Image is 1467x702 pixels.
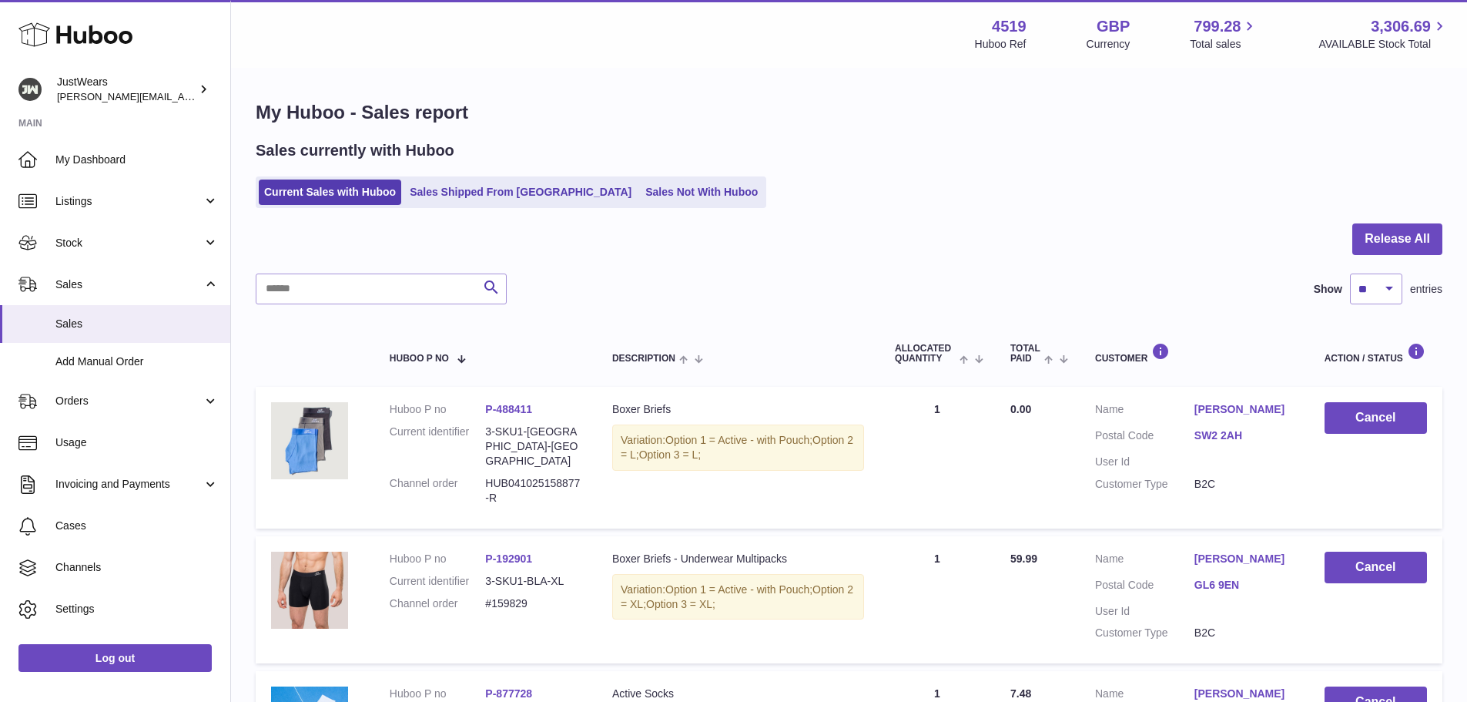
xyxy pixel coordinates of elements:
dt: Customer Type [1095,626,1194,640]
span: Listings [55,194,203,209]
a: P-488411 [485,403,532,415]
div: Variation: [612,574,864,620]
span: Settings [55,602,219,616]
dt: Customer Type [1095,477,1194,492]
dd: 3-SKU1-BLA-XL [485,574,581,589]
a: Sales Shipped From [GEOGRAPHIC_DATA] [404,180,637,205]
span: Option 1 = Active - with Pouch; [665,583,812,596]
dt: User Id [1095,604,1194,619]
span: Channels [55,560,219,575]
span: Option 3 = XL; [646,598,715,610]
span: Option 1 = Active - with Pouch; [665,434,812,446]
div: Boxer Briefs [612,402,864,417]
td: 1 [879,387,995,528]
span: 59.99 [1010,553,1037,565]
h1: My Huboo - Sales report [256,100,1442,125]
dd: B2C [1194,626,1294,640]
dt: Current identifier [390,425,486,469]
span: 3,306.69 [1371,16,1431,37]
a: Sales Not With Huboo [640,180,763,205]
div: Huboo Ref [975,37,1027,52]
h2: Sales currently with Huboo [256,140,454,161]
a: [PERSON_NAME] [1194,402,1294,417]
a: 799.28 Total sales [1190,16,1258,52]
span: Huboo P no [390,354,449,364]
img: 45191626282998.jpg [271,552,348,629]
button: Cancel [1325,552,1427,583]
span: entries [1410,282,1442,297]
dt: Channel order [390,476,486,506]
span: Cases [55,519,219,533]
dt: Name [1095,552,1194,570]
label: Show [1314,282,1342,297]
span: Orders [55,394,203,408]
span: Description [612,354,675,364]
div: Boxer Briefs - Underwear Multipacks [612,552,864,566]
span: Option 3 = L; [639,448,702,461]
dt: Name [1095,402,1194,421]
span: 7.48 [1010,687,1031,700]
span: 799.28 [1194,16,1241,37]
dt: User Id [1095,455,1194,469]
dd: #159829 [485,596,581,611]
span: Add Manual Order [55,354,219,369]
dd: B2C [1194,477,1294,492]
span: Sales [55,277,203,292]
dt: Huboo P no [390,687,486,701]
dd: HUB041025158877-R [485,476,581,506]
dt: Huboo P no [390,402,486,417]
button: Cancel [1325,402,1427,434]
a: [PERSON_NAME] [1194,552,1294,566]
button: Release All [1352,223,1442,255]
div: Active Socks [612,687,864,701]
span: Sales [55,317,219,331]
a: SW2 2AH [1194,428,1294,443]
span: Stock [55,236,203,250]
td: 1 [879,536,995,664]
a: 3,306.69 AVAILABLE Stock Total [1318,16,1449,52]
dt: Postal Code [1095,578,1194,596]
span: ALLOCATED Quantity [895,344,956,364]
span: [PERSON_NAME][EMAIL_ADDRESS][DOMAIN_NAME] [57,90,309,102]
dd: 3-SKU1-[GEOGRAPHIC_DATA]-[GEOGRAPHIC_DATA] [485,425,581,469]
div: Action / Status [1325,343,1427,364]
a: Current Sales with Huboo [259,180,401,205]
dt: Huboo P no [390,552,486,566]
img: josh@just-wears.com [18,78,42,101]
strong: 4519 [992,16,1027,37]
div: Currency [1087,37,1130,52]
span: AVAILABLE Stock Total [1318,37,1449,52]
a: P-877728 [485,687,532,700]
dt: Postal Code [1095,428,1194,447]
div: Variation: [612,425,864,471]
span: Total paid [1010,344,1040,364]
span: 0.00 [1010,403,1031,415]
a: P-192901 [485,553,532,565]
div: Customer [1095,343,1294,364]
span: Option 2 = XL; [621,583,853,610]
span: Usage [55,435,219,450]
dt: Current identifier [390,574,486,589]
img: 45191661908852.jpg [271,402,348,479]
a: GL6 9EN [1194,578,1294,593]
div: JustWears [57,75,196,104]
a: Log out [18,644,212,672]
span: Invoicing and Payments [55,477,203,492]
span: Total sales [1190,37,1258,52]
strong: GBP [1097,16,1130,37]
dt: Channel order [390,596,486,611]
a: [PERSON_NAME] [1194,687,1294,701]
span: My Dashboard [55,153,219,167]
